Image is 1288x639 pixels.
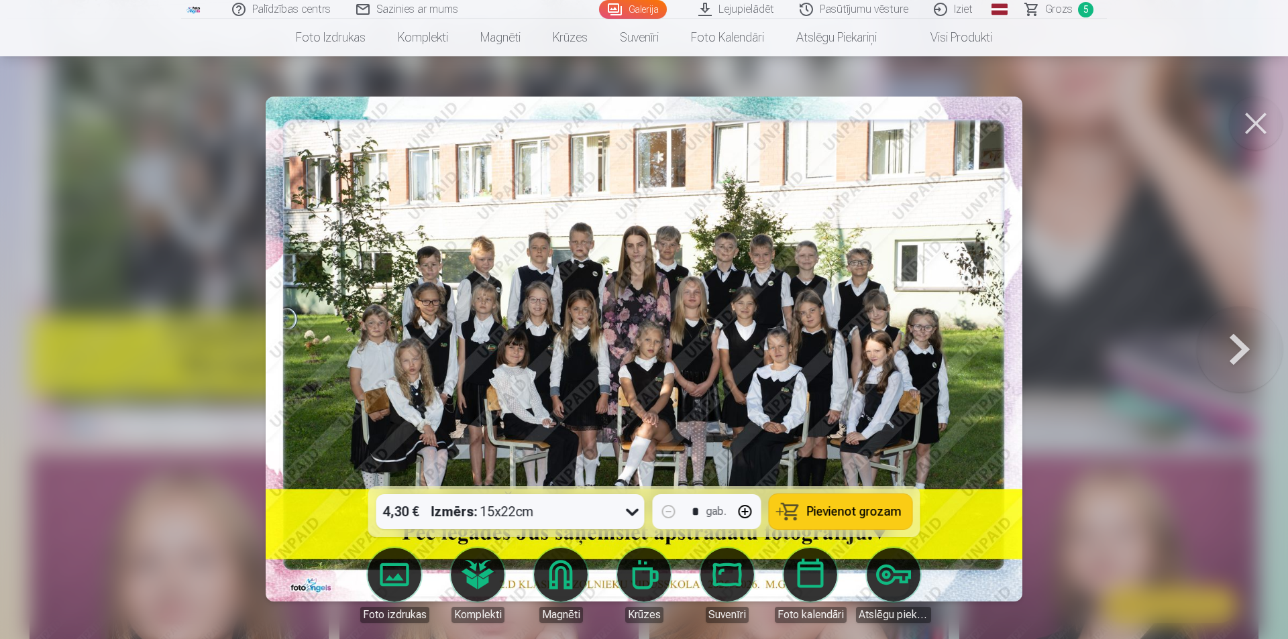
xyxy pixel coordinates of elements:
div: Atslēgu piekariņi [856,607,931,623]
img: /fa1 [186,5,201,13]
a: Foto izdrukas [280,19,382,56]
a: Magnēti [464,19,537,56]
div: Komplekti [451,607,504,623]
div: Foto izdrukas [360,607,429,623]
div: 15x22cm [431,494,534,529]
span: Pievienot grozam [807,506,902,518]
a: Foto kalendāri [773,548,848,623]
a: Magnēti [523,548,598,623]
a: Krūzes [606,548,682,623]
a: Komplekti [440,548,515,623]
div: Krūzes [625,607,663,623]
div: Magnēti [539,607,583,623]
a: Krūzes [537,19,604,56]
a: Suvenīri [604,19,675,56]
div: Suvenīri [706,607,749,623]
a: Atslēgu piekariņi [780,19,893,56]
a: Suvenīri [690,548,765,623]
div: gab. [706,504,727,520]
div: Foto kalendāri [775,607,847,623]
a: Foto izdrukas [357,548,432,623]
a: Foto kalendāri [675,19,780,56]
button: Pievienot grozam [769,494,912,529]
strong: Izmērs : [431,502,478,521]
a: Atslēgu piekariņi [856,548,931,623]
span: Grozs [1045,1,1073,17]
a: Komplekti [382,19,464,56]
div: 4,30 € [376,494,426,529]
span: 5 [1078,2,1093,17]
a: Visi produkti [893,19,1008,56]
